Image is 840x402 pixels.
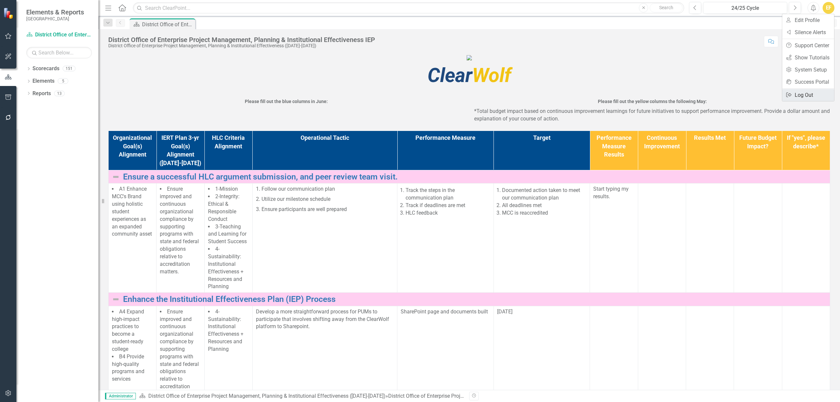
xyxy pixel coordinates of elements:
[112,295,120,303] img: Not Defined
[63,66,75,72] div: 151
[428,64,472,87] span: Clear
[502,202,587,209] li: All deadlines met
[112,173,120,181] img: Not Defined
[590,183,638,293] td: Double-Click to Edit
[703,2,787,14] button: 24/25 Cycle
[502,209,587,217] li: MCC is reaccredited
[593,185,634,201] p: Start typing my results.
[160,186,199,274] span: Ensure improved and continuous organizational compliance by supporting programs with state and fe...
[388,393,597,399] div: District Office of Enterprise Project Management, Planning & Institutional Effectiveness IEP
[109,183,157,293] td: Double-Click to Edit
[782,76,834,88] a: Success Portal
[142,20,194,29] div: District Office of Enterprise Project Management, Planning & Institutional Effectiveness IEP
[112,186,152,237] span: A1 Enhance MCC's Brand using holistic student experiences as an expanded community asset
[109,293,830,306] td: Double-Click to Edit Right Click for Context Menu
[256,185,394,194] p: 1. Follow our communication plan
[782,64,834,76] a: System Setup
[3,8,15,19] img: ClearPoint Strategy
[782,39,834,52] a: Support Center
[406,187,490,202] li: Track the steps in the communication plan
[26,47,92,58] input: Search Below...
[638,183,686,293] td: Double-Click to Edit
[256,308,394,331] p: Develop a more straightforward process for PUMs to participate that involves shifting away from t...
[256,204,394,213] p: 3. Ensure participants are well prepared
[474,106,830,123] p: *Total budget impact based on continuous improvement learnings for future initiatives to support ...
[54,91,65,96] div: 13
[406,209,490,217] li: HLC feedback
[112,353,144,382] span: B4 Provide high-quality programs and services
[204,183,252,293] td: Double-Click to Edit
[401,308,490,316] p: SharePoint page and documents built
[686,183,734,293] td: Double-Click to Edit
[160,308,199,397] span: Ensure improved and continuous organizational compliance by supporting programs with state and fe...
[406,202,490,209] li: Track if deadlines are met
[26,31,92,39] a: District Office of Enterprise Project Management, Planning & Institutional Effectiveness ([DATE]-...
[782,52,834,64] a: Show Tutorials
[659,5,673,10] span: Search
[734,183,782,293] td: Double-Click to Edit
[598,99,707,104] span: Please fill out the yellow columns the following May:
[32,77,54,85] a: Elements
[823,2,834,14] button: EF
[245,99,328,104] span: Please fill out the blue columns in June:
[493,183,590,293] td: Double-Click to Edit
[215,186,238,192] span: 1-Mission
[782,26,834,38] a: Silence Alerts
[148,393,386,399] a: District Office of Enterprise Project Management, Planning & Institutional Effectiveness ([DATE]-...
[428,64,511,87] span: Wolf
[123,295,827,304] a: Enhance the Institutional Effectiveness Plan (IEP) Process
[32,65,59,73] a: Scorecards
[208,223,247,245] span: 3-Teaching and Learning for Student Success
[208,308,243,352] span: 4- Sustainability: Institutional Effectiveness + Resources and Planning
[256,194,394,204] p: 2. Utilize our milestone schedule
[112,308,144,352] span: A4 Expand high-impact practices to become a student-ready college
[105,393,136,399] span: Administrator
[139,392,464,400] div: »
[782,89,834,101] a: Log Out
[123,172,827,181] a: Ensure a successful HLC argument submission, and peer review team visit.
[208,193,240,222] span: 2-Integrity: Ethical & Responsible Conduct
[782,183,830,293] td: Double-Click to Edit
[782,14,834,26] a: Edit Profile
[252,183,397,293] td: Double-Click to Edit
[26,16,84,21] small: [GEOGRAPHIC_DATA]
[467,55,472,60] img: mcc%20high%20quality%20v4.png
[397,183,494,293] td: Double-Click to Edit
[502,187,587,202] li: Documented action taken to meet our communication plan
[32,90,51,97] a: Reports
[157,183,204,293] td: Double-Click to Edit
[108,43,375,48] div: District Office of Enterprise Project Management, Planning & Institutional Effectiveness ([DATE]-...
[26,8,84,16] span: Elements & Reports
[108,36,375,43] div: District Office of Enterprise Project Management, Planning & Institutional Effectiveness IEP
[705,4,785,12] div: 24/25 Cycle
[109,170,830,183] td: Double-Click to Edit Right Click for Context Menu
[497,308,587,316] p: [DATE]
[58,78,68,84] div: 5
[650,3,682,12] button: Search
[133,2,684,14] input: Search ClearPoint...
